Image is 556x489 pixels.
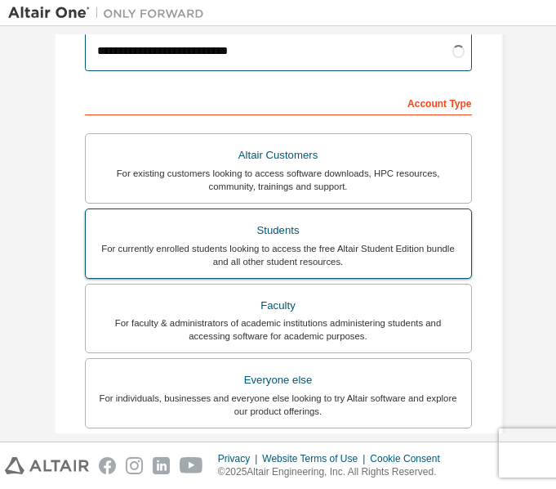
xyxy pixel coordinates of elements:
img: Altair One [8,5,212,21]
div: Students [96,219,461,242]
img: instagram.svg [126,457,143,474]
img: altair_logo.svg [5,457,89,474]
div: Account Type [85,89,472,115]
p: © 2025 Altair Engineering, Inc. All Rights Reserved. [218,465,450,479]
div: For individuals, businesses and everyone else looking to try Altair software and explore our prod... [96,392,461,418]
div: For faculty & administrators of academic institutions administering students and accessing softwa... [96,316,461,343]
div: Website Terms of Use [262,452,370,465]
img: linkedin.svg [153,457,170,474]
div: Cookie Consent [370,452,449,465]
div: Everyone else [96,369,461,392]
div: Faculty [96,294,461,317]
div: Privacy [218,452,262,465]
img: youtube.svg [180,457,203,474]
div: For existing customers looking to access software downloads, HPC resources, community, trainings ... [96,167,461,193]
div: For currently enrolled students looking to access the free Altair Student Edition bundle and all ... [96,242,461,268]
div: Altair Customers [96,144,461,167]
img: facebook.svg [99,457,116,474]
